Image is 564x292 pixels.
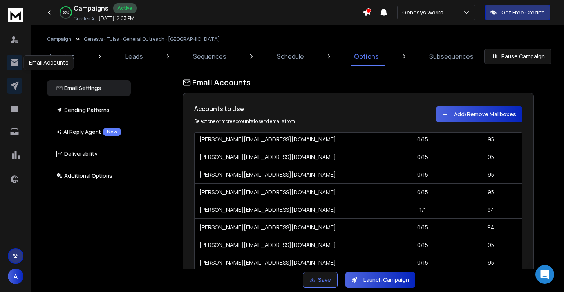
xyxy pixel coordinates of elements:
[56,84,101,92] p: Email Settings
[74,4,108,13] h1: Campaigns
[535,265,554,284] div: Open Intercom Messenger
[193,52,226,61] p: Sequences
[44,47,80,66] a: Analytics
[84,36,220,42] p: Genesys - Tulsa - General Outreach - [GEOGRAPHIC_DATA]
[272,47,309,66] a: Schedule
[402,9,446,16] p: Genesys Works
[99,15,134,22] p: [DATE] 12:03 PM
[121,47,148,66] a: Leads
[8,269,23,284] button: A
[429,52,474,61] p: Subsequences
[47,80,131,96] button: Email Settings
[183,77,534,88] h1: Email Accounts
[24,55,74,70] div: Email Accounts
[113,3,137,13] div: Active
[63,10,69,15] p: 60 %
[277,52,304,61] p: Schedule
[425,47,478,66] a: Subsequences
[74,16,97,22] p: Created At:
[188,47,231,66] a: Sequences
[125,52,143,61] p: Leads
[8,8,23,22] img: logo
[484,49,551,64] button: Pause Campaign
[354,52,379,61] p: Options
[349,47,383,66] a: Options
[501,9,545,16] p: Get Free Credits
[47,36,71,42] button: Campaign
[485,5,550,20] button: Get Free Credits
[49,52,75,61] p: Analytics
